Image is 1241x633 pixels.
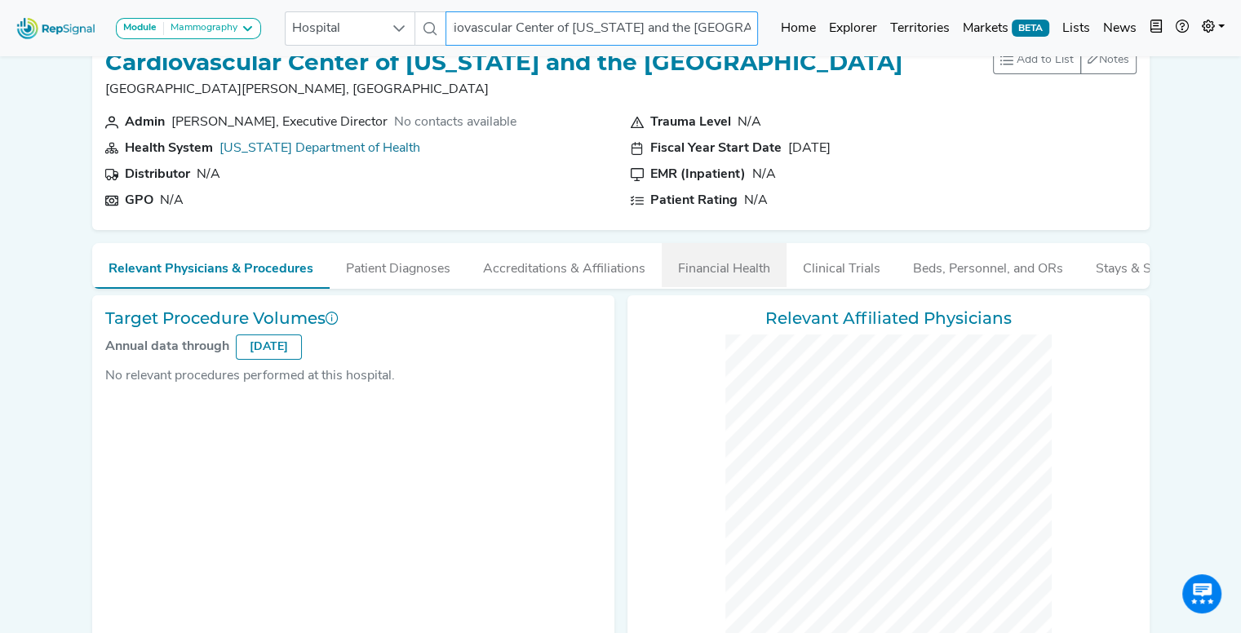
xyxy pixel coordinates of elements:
[1056,12,1097,45] a: Lists
[650,165,746,184] div: EMR (Inpatient)
[445,11,757,46] input: Search a hospital
[164,22,237,35] div: Mammography
[105,308,601,328] h3: Target Procedure Volumes
[774,12,822,45] a: Home
[650,113,731,132] div: Trauma Level
[738,113,761,132] div: N/A
[884,12,956,45] a: Territories
[993,46,1081,74] button: Add to List
[160,191,184,210] div: N/A
[1012,20,1049,36] span: BETA
[640,308,1137,328] h3: Relevant Affiliated Physicians
[171,113,388,132] div: [PERSON_NAME], Executive Director
[125,139,213,158] div: Health System
[752,165,776,184] div: N/A
[1080,46,1137,74] button: Notes
[956,12,1056,45] a: MarketsBETA
[788,139,831,158] div: [DATE]
[822,12,884,45] a: Explorer
[105,49,902,77] h1: Cardiovascular Center of [US_STATE] and the [GEOGRAPHIC_DATA]
[650,191,738,210] div: Patient Rating
[125,165,190,184] div: Distributor
[662,243,787,287] button: Financial Health
[92,243,330,289] button: Relevant Physicians & Procedures
[1079,243,1208,287] button: Stays & Services
[787,243,897,287] button: Clinical Trials
[125,191,153,210] div: GPO
[744,191,768,210] div: N/A
[993,46,1137,74] div: toolbar
[197,165,220,184] div: N/A
[125,113,165,132] div: Admin
[171,113,388,132] div: Javier Marrero Marrero, Executive Director
[1017,51,1074,69] span: Add to List
[219,139,420,158] div: Puerto Rico Department of Health
[236,334,302,360] div: [DATE]
[650,139,782,158] div: Fiscal Year Start Date
[116,18,261,39] button: ModuleMammography
[105,337,229,356] div: Annual data through
[394,113,516,132] div: No contacts available
[897,243,1079,287] button: Beds, Personnel, and ORs
[105,366,601,386] div: No relevant procedures performed at this hospital.
[219,142,420,155] a: [US_STATE] Department of Health
[1143,12,1169,45] button: Intel Book
[286,12,383,45] span: Hospital
[1099,54,1129,66] span: Notes
[123,23,157,33] strong: Module
[1097,12,1143,45] a: News
[105,80,902,100] p: [GEOGRAPHIC_DATA][PERSON_NAME], [GEOGRAPHIC_DATA]
[330,243,467,287] button: Patient Diagnoses
[467,243,662,287] button: Accreditations & Affiliations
